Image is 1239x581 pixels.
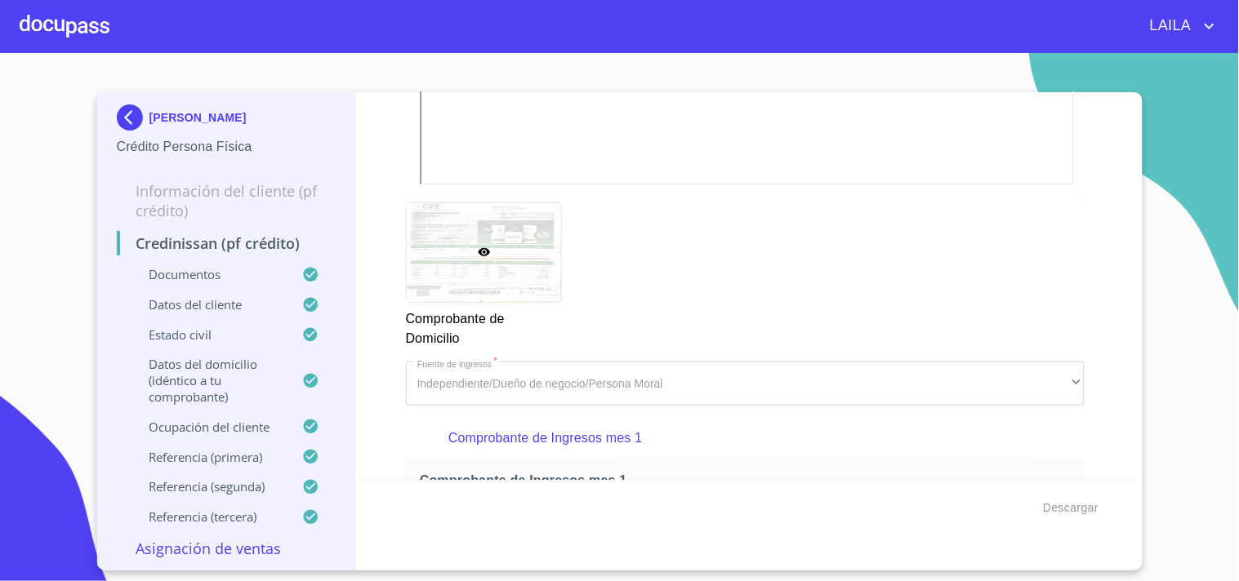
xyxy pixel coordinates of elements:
span: LAILA [1138,13,1200,39]
div: [PERSON_NAME] [117,104,336,137]
button: Descargar [1036,493,1105,523]
p: Documentos [117,266,303,282]
img: Docupass spot blue [117,104,149,131]
p: Comprobante de Ingresos mes 1 [448,428,1041,448]
p: Datos del domicilio (idéntico a tu comprobante) [117,356,303,405]
p: Asignación de Ventas [117,539,336,558]
p: Referencia (primera) [117,449,303,465]
p: Ocupación del Cliente [117,419,303,435]
p: Comprobante de Domicilio [406,303,561,348]
span: Comprobante de Ingresos mes 1 [420,472,1077,489]
button: account of current user [1138,13,1219,39]
p: Referencia (tercera) [117,508,303,525]
p: Datos del cliente [117,296,303,313]
p: Información del cliente (PF crédito) [117,181,336,220]
p: Referencia (segunda) [117,478,303,495]
p: Estado civil [117,326,303,343]
p: Crédito Persona Física [117,137,336,157]
p: [PERSON_NAME] [149,111,247,124]
p: Credinissan (PF crédito) [117,233,336,253]
span: Descargar [1043,498,1099,518]
div: Independiente/Dueño de negocio/Persona Moral [406,361,1085,406]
